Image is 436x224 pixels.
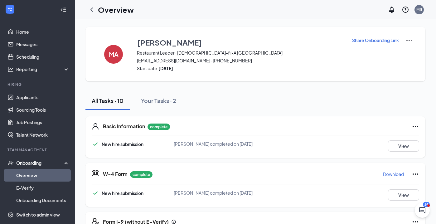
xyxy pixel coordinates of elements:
h5: Basic Information [103,123,145,130]
div: MB [416,7,422,12]
span: [EMAIL_ADDRESS][DOMAIN_NAME] · [PHONE_NUMBER] [137,57,344,64]
span: [PERSON_NAME] completed on [DATE] [174,141,253,147]
span: Start date: [137,65,344,71]
span: New hire submission [102,190,143,196]
iframe: Intercom live chat [415,203,430,218]
svg: ChevronLeft [88,6,95,13]
p: complete [130,171,153,178]
div: Team Management [7,147,68,153]
button: View [388,140,419,152]
div: Hiring [7,82,68,87]
svg: Checkmark [92,189,99,197]
img: More Actions [405,37,413,44]
strong: [DATE] [158,66,173,71]
a: Overview [16,169,70,182]
h5: W-4 Form [103,171,128,178]
svg: Collapse [60,7,66,13]
a: Messages [16,38,70,51]
p: Download [383,171,404,177]
svg: Settings [7,212,14,218]
a: E-Verify [16,182,70,194]
a: Home [16,26,70,38]
span: Restaurant Leader · [DEMOGRAPHIC_DATA]-fil-A [GEOGRAPHIC_DATA] [137,50,344,56]
div: Reporting [16,66,70,72]
div: Your Tasks · 2 [141,97,176,105]
svg: Analysis [7,66,14,72]
a: Scheduling [16,51,70,63]
div: 14 [423,202,430,207]
h3: [PERSON_NAME] [137,37,202,48]
svg: Ellipses [412,123,419,130]
svg: TaxGovernmentIcon [92,169,99,177]
div: All Tasks · 10 [92,97,124,105]
button: Download [383,169,404,179]
button: Share Onboarding Link [352,37,399,44]
a: Onboarding Documents [16,194,70,207]
h1: Overview [98,4,134,15]
div: Switch to admin view [16,212,60,218]
a: Talent Network [16,129,70,141]
button: MA [98,37,129,71]
div: Onboarding [16,160,64,166]
p: complete [148,124,170,130]
a: Applicants [16,91,70,104]
svg: Notifications [388,6,395,13]
span: New hire submission [102,141,143,147]
svg: UserCheck [7,160,14,166]
svg: Ellipses [412,170,419,178]
h4: MA [109,52,119,56]
button: [PERSON_NAME] [137,37,344,48]
button: View [388,189,419,201]
p: Share Onboarding Link [352,37,399,43]
svg: WorkstreamLogo [7,6,13,12]
svg: Checkmark [92,140,99,148]
svg: User [92,123,99,130]
svg: QuestionInfo [402,6,409,13]
a: Job Postings [16,116,70,129]
span: [PERSON_NAME] completed on [DATE] [174,190,253,196]
a: Sourcing Tools [16,104,70,116]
